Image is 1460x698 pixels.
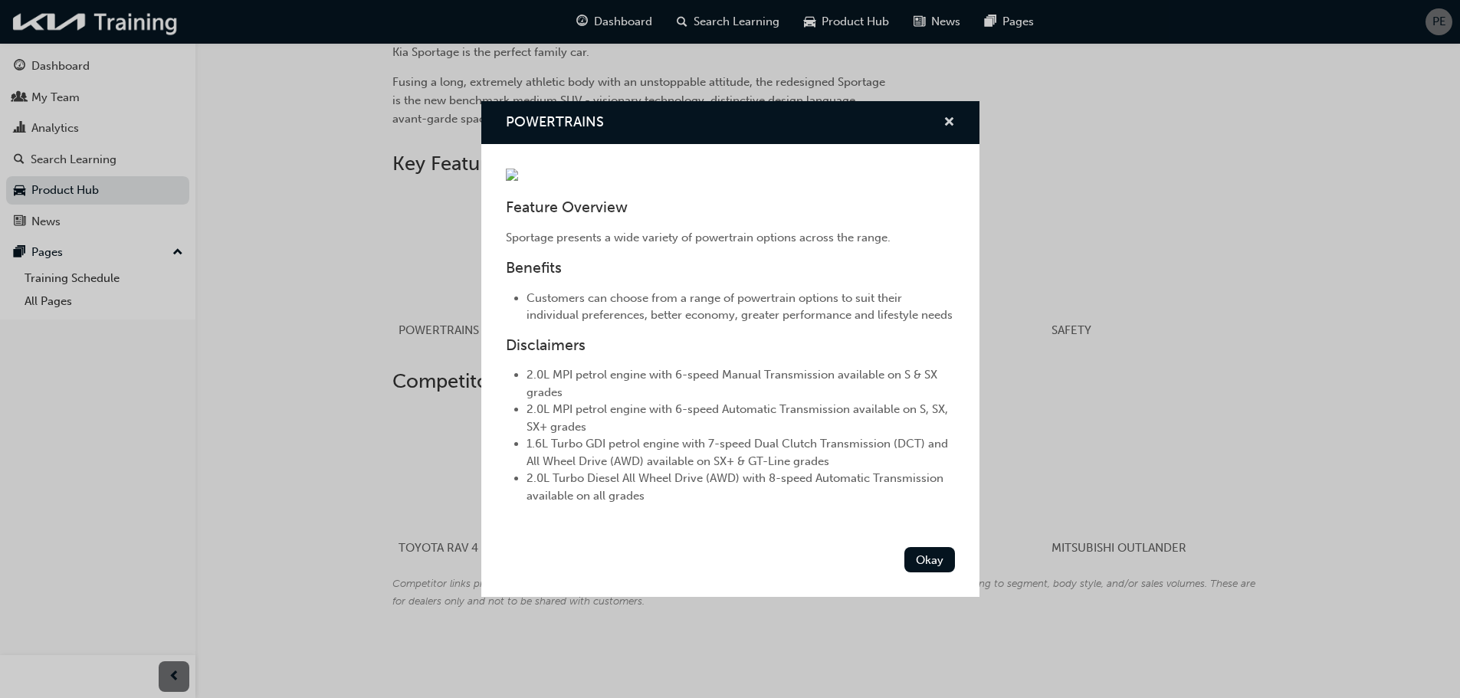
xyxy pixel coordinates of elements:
[506,169,518,181] img: 1a133751-0b2a-4175-8f56-84fd47411246.jpg
[527,401,955,435] li: 2.0L MPI petrol engine with 6-speed Automatic Transmission available on S, SX, SX+ grades
[506,198,955,216] h3: Feature Overview
[527,366,955,401] li: 2.0L MPI petrol engine with 6-speed Manual Transmission available on S & SX grades
[527,290,955,324] li: Customers can choose from a range of powertrain options to suit their individual preferences, bet...
[943,113,955,133] button: cross-icon
[904,547,955,572] button: Okay
[943,116,955,130] span: cross-icon
[506,113,604,130] span: POWERTRAINS
[506,259,955,277] h3: Benefits
[506,231,891,244] span: Sportage presents a wide variety of powertrain options across the range.
[527,435,955,470] li: 1.6L Turbo GDI petrol engine with 7-speed Dual Clutch Transmission (DCT) and All Wheel Drive (AWD...
[506,336,955,354] h3: Disclaimers
[527,470,955,504] li: 2.0L Turbo Diesel All Wheel Drive (AWD) with 8-speed Automatic Transmission available on all grades
[481,101,979,597] div: POWERTRAINS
